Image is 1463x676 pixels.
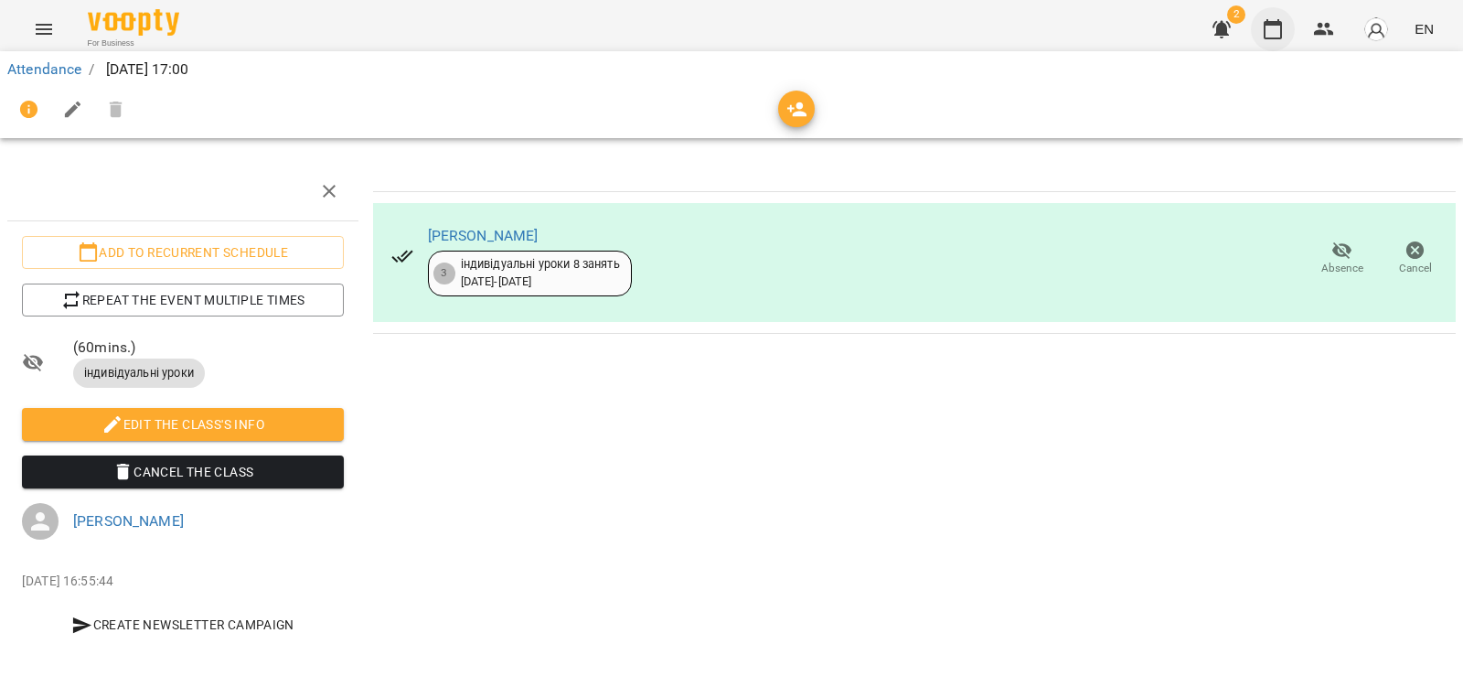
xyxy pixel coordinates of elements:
[7,60,81,78] a: Attendance
[88,9,179,36] img: Voopty Logo
[73,365,205,381] span: індивідуальні уроки
[1399,261,1432,276] span: Cancel
[1306,233,1379,284] button: Absence
[1379,233,1452,284] button: Cancel
[22,573,344,591] p: [DATE] 16:55:44
[22,7,66,51] button: Menu
[73,512,184,530] a: [PERSON_NAME]
[1415,19,1434,38] span: EN
[89,59,94,80] li: /
[433,263,455,284] div: 3
[1321,261,1363,276] span: Absence
[29,614,336,636] span: Create Newsletter Campaign
[37,241,329,263] span: Add to recurrent schedule
[428,227,539,244] a: [PERSON_NAME]
[102,59,189,80] p: [DATE] 17:00
[22,456,344,488] button: Cancel the class
[37,413,329,435] span: Edit the class's Info
[22,284,344,317] button: Repeat the event multiple times
[37,289,329,311] span: Repeat the event multiple times
[37,461,329,483] span: Cancel the class
[1363,16,1389,42] img: avatar_s.png
[88,38,179,49] span: For Business
[22,408,344,441] button: Edit the class's Info
[22,608,344,641] button: Create Newsletter Campaign
[7,59,1456,80] nav: breadcrumb
[22,236,344,269] button: Add to recurrent schedule
[1407,12,1441,46] button: EN
[1227,5,1245,24] span: 2
[461,256,620,290] div: індивідуальні уроки 8 занять [DATE] - [DATE]
[73,337,344,359] span: ( 60 mins. )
